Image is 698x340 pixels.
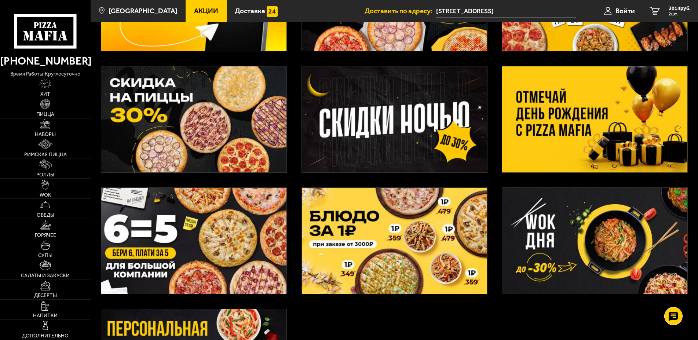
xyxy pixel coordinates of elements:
span: Напитки [33,313,58,318]
span: Роллы [36,172,54,178]
span: Доставить по адресу: [365,7,436,14]
span: Доставка [235,7,265,14]
span: Дополнительно [22,333,69,339]
span: Салаты и закуски [21,273,70,278]
span: Акции [194,7,218,14]
span: [GEOGRAPHIC_DATA] [109,7,177,14]
span: WOK [40,193,51,198]
span: Обеды [37,213,54,218]
span: Римская пицца [24,152,67,157]
img: 15daf4d41897b9f0e9f617042186c801.svg [267,6,278,17]
span: Хит [40,92,50,97]
span: Горячее [35,233,56,238]
span: 3014 руб. [669,6,691,11]
span: Войти [615,7,635,14]
input: Ваш адрес доставки [436,4,576,18]
span: Наборы [35,132,56,137]
span: 2 шт. [669,12,691,16]
span: Пицца [36,112,54,117]
span: Десерты [34,293,57,298]
span: Супы [38,253,52,258]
